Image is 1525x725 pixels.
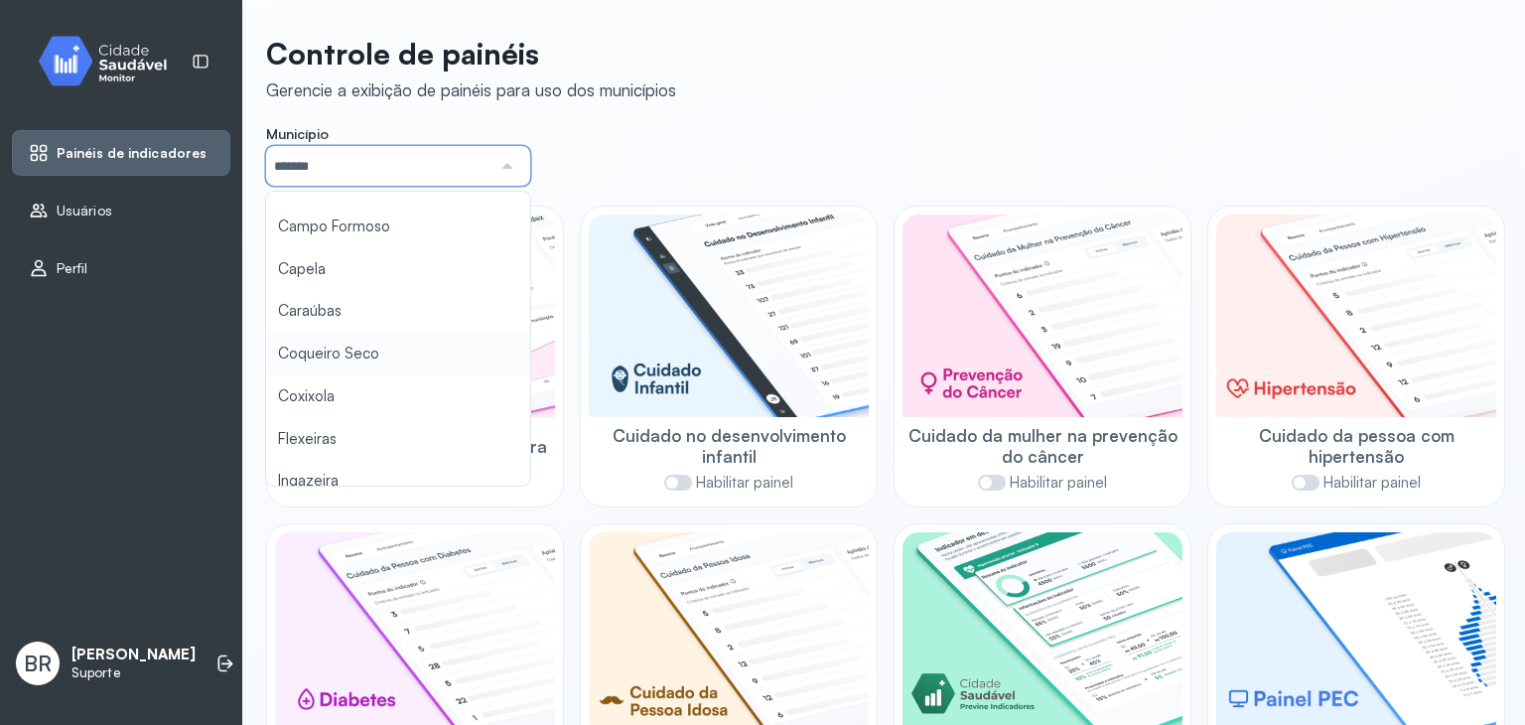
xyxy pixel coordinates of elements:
a: Usuários [29,201,213,220]
span: Habilitar painel [1010,474,1107,493]
span: BR [24,651,52,676]
span: Habilitar painel [696,474,793,493]
img: woman-cancer-prevention-care.png [902,215,1182,417]
span: Cuidado da pessoa com hipertensão [1216,425,1496,468]
p: Suporte [71,664,196,681]
li: Flexeiras [266,418,530,461]
span: Cuidado no desenvolvimento infantil [589,425,869,468]
li: Campo Formoso [266,206,530,248]
p: [PERSON_NAME] [71,646,196,664]
span: Perfil [57,260,88,277]
span: Usuários [57,203,112,219]
a: Painéis de indicadores [29,143,213,163]
li: Caraúbas [266,290,530,333]
li: Capela [266,248,530,291]
img: child-development.png [589,215,869,417]
li: Coxixola [266,375,530,418]
img: hypertension.png [1216,215,1496,417]
a: Perfil [29,258,213,278]
li: Ingazeira [266,460,530,503]
span: Cuidado da mulher na prevenção do câncer [902,425,1182,468]
span: Município [266,125,329,143]
p: Controle de painéis [266,36,676,72]
span: Habilitar painel [1323,474,1421,493]
span: Painéis de indicadores [57,145,207,162]
div: Gerencie a exibição de painéis para uso dos municípios [266,79,676,100]
li: Coqueiro Seco [266,333,530,375]
img: monitor.svg [21,32,200,90]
